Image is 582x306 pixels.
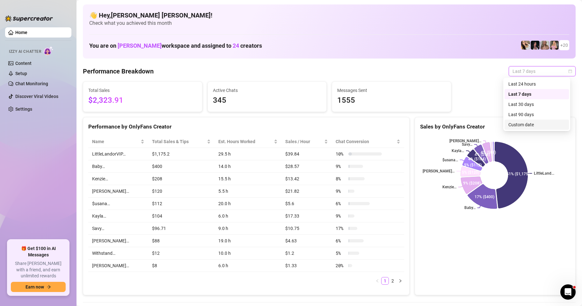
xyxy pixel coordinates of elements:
[336,250,346,257] span: 5 %
[88,235,148,247] td: [PERSON_NAME]…
[508,80,565,87] div: Last 24 hours
[213,94,322,107] span: 345
[464,205,476,210] text: Baby…
[374,277,381,285] button: left
[508,121,565,128] div: Custom date
[15,94,58,99] a: Discover Viral Videos
[47,285,51,289] span: arrow-right
[148,235,215,247] td: $88
[505,109,569,120] div: Last 90 days
[381,277,389,285] li: 1
[11,282,66,292] button: Earn nowarrow-right
[336,188,346,195] span: 9 %
[336,212,346,219] span: 9 %
[423,169,455,173] text: [PERSON_NAME]…
[336,175,346,182] span: 8 %
[218,138,273,145] div: Est. Hours Worked
[5,15,53,22] img: logo-BBDzfeDw.svg
[336,138,395,145] span: Chat Conversion
[550,41,559,50] img: Kenzie (@dmaxkenzfree)
[89,20,569,27] span: Check what you achieved this month
[420,122,570,131] div: Sales by OnlyFans Creator
[148,160,215,173] td: $400
[389,277,396,284] a: 2
[337,94,446,107] span: 1555
[9,49,41,55] span: Izzy AI Chatter
[336,150,346,157] span: 10 %
[389,277,396,285] li: 2
[462,142,472,147] text: Savy…
[336,163,346,170] span: 9 %
[505,79,569,89] div: Last 24 hours
[15,30,27,35] a: Home
[88,148,148,160] td: LittleLandorVIP…
[382,277,389,284] a: 1
[215,247,281,260] td: 10.0 h
[215,198,281,210] td: 20.0 h
[540,41,549,50] img: Kenzie (@dmaxkenz)
[148,136,215,148] th: Total Sales & Tips
[215,160,281,173] td: 14.0 h
[281,148,332,160] td: $39.84
[88,185,148,198] td: [PERSON_NAME]…
[336,262,346,269] span: 20 %
[215,210,281,222] td: 6.0 h
[15,81,48,86] a: Chat Monitoring
[281,198,332,210] td: $5.6
[88,136,148,148] th: Name
[281,185,332,198] td: $21.82
[148,222,215,235] td: $96.71
[92,138,139,145] span: Name
[505,89,569,99] div: Last 7 days
[148,185,215,198] td: $120
[215,148,281,160] td: 29.5 h
[213,87,322,94] span: Active Chats
[398,279,402,283] span: right
[442,185,456,189] text: Kenzie…
[281,260,332,272] td: $1.33
[281,210,332,222] td: $17.33
[337,87,446,94] span: Messages Sent
[148,247,215,260] td: $12
[88,210,148,222] td: Kayla…
[83,67,154,76] h4: Performance Breakdown
[505,120,569,130] div: Custom date
[531,41,540,50] img: Baby (@babyyyybellaa)
[88,173,148,185] td: Kenzie…
[281,136,332,148] th: Sales / Hour
[148,148,215,160] td: $1,175.2
[89,42,262,49] h1: You are on workspace and assigned to creators
[88,160,148,173] td: Baby…
[88,222,148,235] td: Savy…
[148,173,215,185] td: $208
[508,101,565,108] div: Last 30 days
[88,198,148,210] td: $usana…
[233,42,239,49] span: 24
[215,173,281,185] td: 15.5 h
[374,277,381,285] li: Previous Page
[452,149,464,153] text: Kayla…
[88,260,148,272] td: [PERSON_NAME]…
[215,185,281,198] td: 5.5 h
[442,158,458,162] text: $usana…
[505,99,569,109] div: Last 30 days
[15,107,32,112] a: Settings
[15,61,32,66] a: Content
[560,284,576,300] iframe: Intercom live chat
[336,225,346,232] span: 17 %
[281,173,332,185] td: $13.42
[336,200,346,207] span: 6 %
[88,247,148,260] td: Withstand…
[336,237,346,244] span: 6 %
[25,284,44,289] span: Earn now
[11,261,66,279] span: Share [PERSON_NAME] with a friend, and earn unlimited rewards
[375,279,379,283] span: left
[148,198,215,210] td: $112
[118,42,162,49] span: [PERSON_NAME]
[281,247,332,260] td: $1.2
[215,222,281,235] td: 9.0 h
[152,138,206,145] span: Total Sales & Tips
[11,246,66,258] span: 🎁 Get $100 in AI Messages
[281,160,332,173] td: $28.57
[513,66,572,76] span: Last 7 days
